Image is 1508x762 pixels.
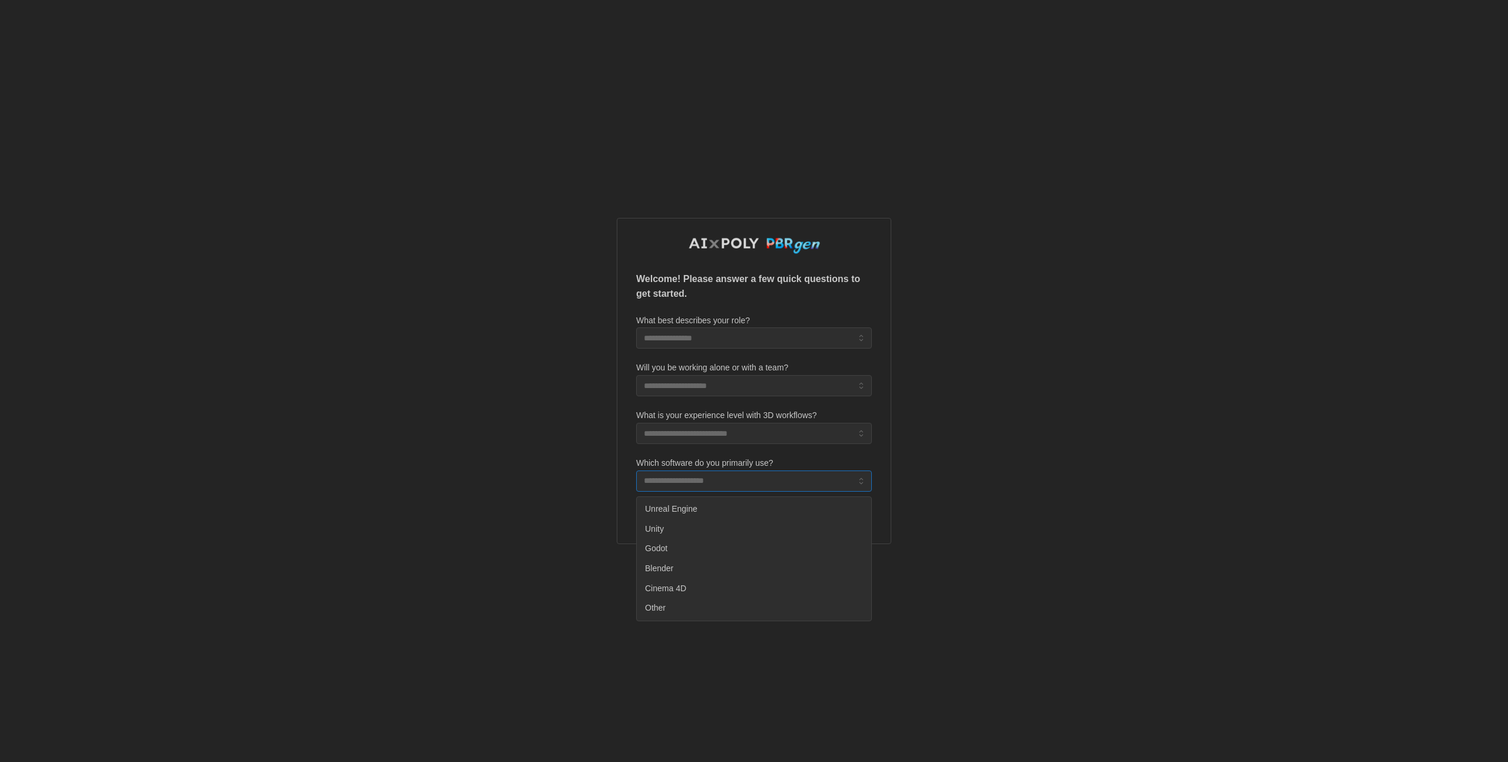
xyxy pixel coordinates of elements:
[636,272,872,302] p: Welcome! Please answer a few quick questions to get started.
[636,457,773,470] label: Which software do you primarily use?
[645,582,686,595] span: Cinema 4D
[645,503,697,516] span: Unreal Engine
[645,602,666,615] span: Other
[636,409,817,422] label: What is your experience level with 3D workflows?
[645,562,673,575] span: Blender
[636,314,750,327] label: What best describes your role?
[645,542,667,555] span: Godot
[636,362,788,375] label: Will you be working alone or with a team?
[688,237,821,254] img: AIxPoly PBRgen
[645,523,664,536] span: Unity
